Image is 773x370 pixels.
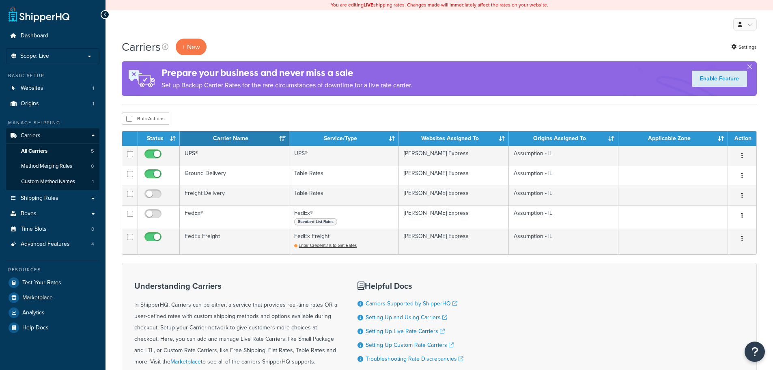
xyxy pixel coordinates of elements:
div: Resources [6,266,99,273]
span: Analytics [22,309,45,316]
td: Assumption - IL [509,229,618,254]
a: Setting Up Live Rate Carriers [366,327,445,335]
li: Origins [6,96,99,111]
th: Action [728,131,756,146]
a: Setting Up Custom Rate Carriers [366,341,454,349]
a: Carriers Supported by ShipperHQ [366,299,457,308]
a: Test Your Rates [6,275,99,290]
a: Origins 1 [6,96,99,111]
td: UPS® [289,146,399,166]
h4: Prepare your business and never miss a sale [161,66,412,80]
li: Websites [6,81,99,96]
th: Carrier Name: activate to sort column ascending [180,131,289,146]
span: 0 [91,163,94,170]
span: Marketplace [22,294,53,301]
span: 1 [93,85,94,92]
p: Set up Backup Carrier Rates for the rare circumstances of downtime for a live rate carrier. [161,80,412,91]
button: Bulk Actions [122,113,169,125]
td: [PERSON_NAME] Express [399,206,508,229]
a: Setting Up and Using Carriers [366,313,447,322]
td: Table Rates [289,186,399,206]
a: Settings [731,41,757,53]
div: Basic Setup [6,72,99,79]
img: ad-rules-rateshop-fe6ec290ccb7230408bd80ed9643f0289d75e0ffd9eb532fc0e269fcd187b520.png [122,61,161,96]
a: Dashboard [6,28,99,43]
b: LIVE [364,1,373,9]
span: Test Your Rates [22,279,61,286]
button: + New [176,39,207,55]
th: Websites Assigned To: activate to sort column ascending [399,131,508,146]
a: All Carriers 5 [6,144,99,159]
td: Assumption - IL [509,166,618,186]
td: [PERSON_NAME] Express [399,166,508,186]
span: Method Merging Rules [21,163,72,170]
a: Shipping Rules [6,191,99,206]
li: Custom Method Names [6,174,99,189]
td: [PERSON_NAME] Express [399,186,508,206]
td: Ground Delivery [180,166,289,186]
td: FedEx Freight [180,229,289,254]
h3: Understanding Carriers [134,281,337,290]
th: Applicable Zone: activate to sort column ascending [618,131,728,146]
a: Boxes [6,206,99,221]
span: 1 [93,100,94,107]
td: [PERSON_NAME] Express [399,146,508,166]
span: Scope: Live [20,53,49,60]
a: Custom Method Names 1 [6,174,99,189]
td: UPS® [180,146,289,166]
span: All Carriers [21,148,47,155]
td: Table Rates [289,166,399,186]
a: Time Slots 0 [6,222,99,237]
span: Carriers [21,132,41,139]
td: Assumption - IL [509,186,618,206]
h1: Carriers [122,39,161,55]
span: Origins [21,100,39,107]
span: Advanced Features [21,241,70,248]
span: Dashboard [21,32,48,39]
td: Assumption - IL [509,206,618,229]
h3: Helpful Docs [357,281,463,290]
a: Method Merging Rules 0 [6,159,99,174]
td: FedEx® [180,206,289,229]
span: Enter Credentials to Get Rates [299,242,357,249]
span: 1 [92,178,94,185]
a: Troubleshooting Rate Discrepancies [366,355,463,363]
li: Method Merging Rules [6,159,99,174]
td: [PERSON_NAME] Express [399,229,508,254]
td: Assumption - IL [509,146,618,166]
span: Websites [21,85,43,92]
span: Time Slots [21,226,47,233]
a: Websites 1 [6,81,99,96]
td: FedEx® [289,206,399,229]
td: FedEx Freight [289,229,399,254]
li: All Carriers [6,144,99,159]
div: Manage Shipping [6,119,99,126]
a: Marketplace [170,357,201,366]
a: Carriers [6,128,99,143]
a: Analytics [6,305,99,320]
li: Time Slots [6,222,99,237]
a: Advanced Features 4 [6,237,99,252]
th: Origins Assigned To: activate to sort column ascending [509,131,618,146]
a: Help Docs [6,320,99,335]
a: Enable Feature [692,71,747,87]
span: 0 [91,226,94,233]
span: Boxes [21,210,37,217]
div: In ShipperHQ, Carriers can be either, a service that provides real-time rates OR a user-defined r... [134,281,337,368]
span: Custom Method Names [21,178,75,185]
a: ShipperHQ Home [9,6,69,22]
span: 4 [91,241,94,248]
li: Carriers [6,128,99,190]
span: Help Docs [22,325,49,331]
span: Shipping Rules [21,195,58,202]
a: Marketplace [6,290,99,305]
a: Enter Credentials to Get Rates [294,242,357,249]
th: Status: activate to sort column ascending [138,131,180,146]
